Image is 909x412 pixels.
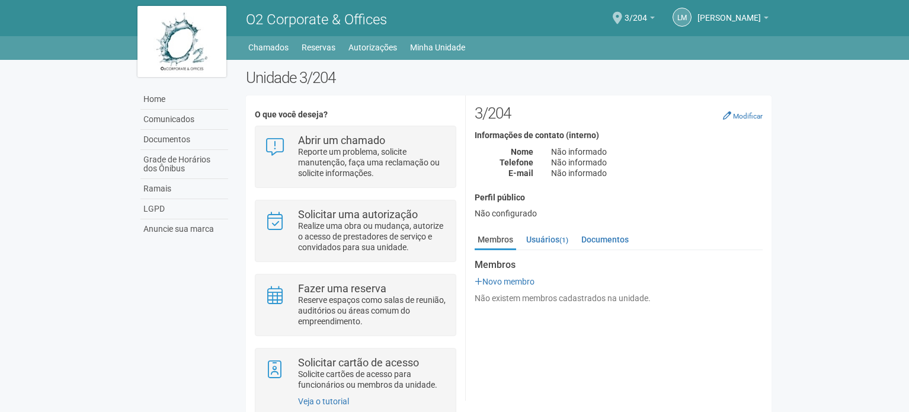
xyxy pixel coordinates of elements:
a: Novo membro [475,277,534,286]
a: Solicitar cartão de acesso Solicite cartões de acesso para funcionários ou membros da unidade. [264,357,446,390]
a: Minha Unidade [410,39,465,56]
strong: Abrir um chamado [298,134,385,146]
div: Não configurado [475,208,763,219]
p: Reserve espaços como salas de reunião, auditórios ou áreas comum do empreendimento. [298,295,447,327]
a: Documentos [578,231,632,248]
a: 3/204 [625,15,655,24]
div: Não informado [542,168,772,178]
a: Fazer uma reserva Reserve espaços como salas de reunião, auditórios ou áreas comum do empreendime... [264,283,446,327]
strong: Solicitar cartão de acesso [298,356,419,369]
strong: E-mail [508,168,533,178]
a: Anuncie sua marca [140,219,228,239]
h2: Unidade 3/204 [246,69,772,87]
p: Reporte um problema, solicite manutenção, faça uma reclamação ou solicite informações. [298,146,447,178]
small: Modificar [733,112,763,120]
div: Não existem membros cadastrados na unidade. [475,293,763,304]
a: Ramais [140,179,228,199]
a: LM [673,8,692,27]
div: Não informado [542,157,772,168]
a: Home [140,90,228,110]
a: Usuários(1) [523,231,571,248]
img: logo.jpg [137,6,226,77]
strong: Solicitar uma autorização [298,208,418,221]
strong: Nome [511,147,533,157]
small: (1) [559,236,568,244]
a: Reservas [302,39,335,56]
a: Grade de Horários dos Ônibus [140,150,228,179]
h2: 3/204 [475,104,763,122]
a: Autorizações [348,39,397,56]
a: LGPD [140,199,228,219]
a: Comunicados [140,110,228,130]
strong: Membros [475,260,763,270]
a: Solicitar uma autorização Realize uma obra ou mudança, autorize o acesso de prestadores de serviç... [264,209,446,253]
span: O2 Corporate & Offices [246,11,387,28]
a: Abrir um chamado Reporte um problema, solicite manutenção, faça uma reclamação ou solicite inform... [264,135,446,178]
a: Membros [475,231,516,250]
a: Modificar [723,111,763,120]
h4: O que você deseja? [255,110,456,119]
span: LEILA MARCIA RIBEIRO [697,2,761,23]
p: Solicite cartões de acesso para funcionários ou membros da unidade. [298,369,447,390]
a: [PERSON_NAME] [697,15,769,24]
h4: Perfil público [475,193,763,202]
span: 3/204 [625,2,647,23]
div: Não informado [542,146,772,157]
strong: Fazer uma reserva [298,282,386,295]
strong: Telefone [500,158,533,167]
a: Documentos [140,130,228,150]
a: Chamados [248,39,289,56]
h4: Informações de contato (interno) [475,131,763,140]
a: Veja o tutorial [298,397,349,406]
p: Realize uma obra ou mudança, autorize o acesso de prestadores de serviço e convidados para sua un... [298,221,447,253]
